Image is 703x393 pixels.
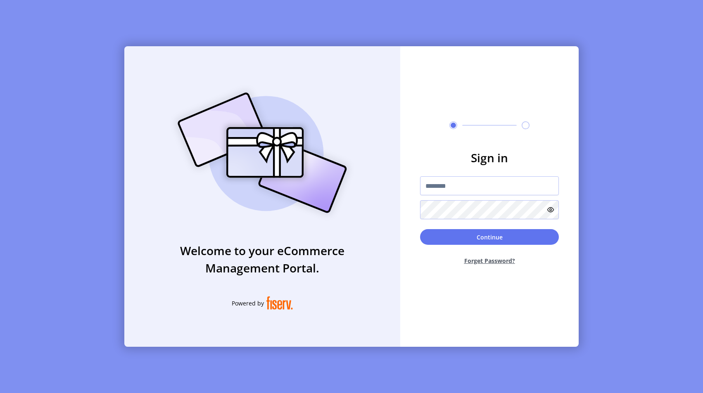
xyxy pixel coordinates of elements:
img: card_Illustration.svg [165,83,359,222]
h3: Welcome to your eCommerce Management Portal. [124,242,400,277]
span: Powered by [232,299,264,308]
h3: Sign in [420,149,559,166]
button: Continue [420,229,559,245]
button: Forget Password? [420,250,559,272]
